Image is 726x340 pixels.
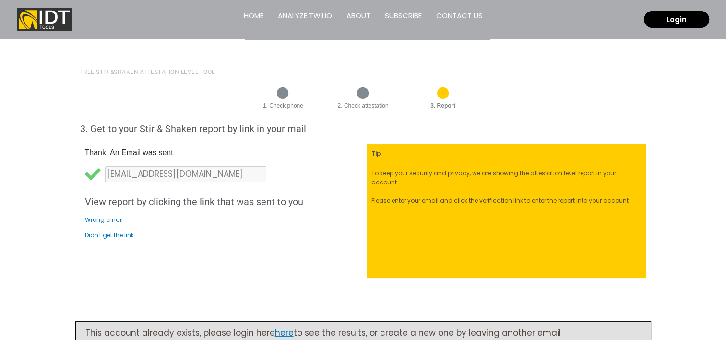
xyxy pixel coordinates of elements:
a: Contact us [429,4,490,35]
nav: Site Navigation [237,4,490,35]
a: Subscribe [378,4,429,35]
p: Didn't get the link [85,232,362,238]
h1: Free STIR &SHAKEN attestation level tool [80,72,215,73]
a: Login [644,11,709,28]
a: Home [237,4,271,35]
h2: 3. Get to your Stir & Shaken report by link in your mail [80,123,646,134]
a: Wrong email [85,216,123,224]
strong: Tip [371,149,381,158]
h3: Thank, An Email was sent [85,149,362,157]
h6: 1. Check phone [248,103,319,109]
p: To keep your security and privacy, we are showing the attestation level report in your account. P... [371,169,641,206]
img: IDT Tools [17,8,72,31]
h6: 3. Report [408,103,478,109]
a: About [339,4,378,35]
h6: 2. Check attestation [328,103,398,109]
a: here [275,327,294,339]
a: Analyze Twilio [271,4,339,35]
h2: View report by clicking the link that was sent to you [85,196,362,207]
